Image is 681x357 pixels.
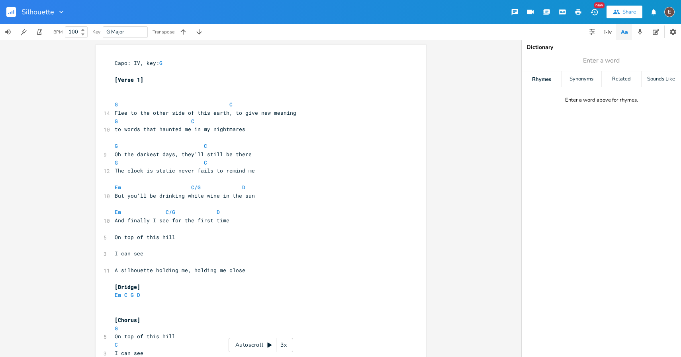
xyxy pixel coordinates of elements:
[562,71,601,87] div: Synonyms
[124,291,127,298] span: C
[53,30,63,34] div: BPM
[131,291,134,298] span: G
[115,325,118,332] span: G
[159,59,162,67] span: G
[22,8,54,16] span: Silhouette
[115,267,245,274] span: A silhouette holding me, holding me close
[115,250,143,257] span: I can see
[115,283,140,290] span: [Bridge]
[204,142,207,149] span: C
[115,59,166,67] span: Capo: IV, key:
[664,7,675,17] div: edward
[115,167,255,174] span: The clock is static never fails to remind me
[115,126,245,133] span: to words that haunted me in my nightmares
[622,8,636,16] div: Share
[565,97,638,104] div: Enter a word above for rhymes.
[664,3,675,21] button: E
[642,71,681,87] div: Sounds Like
[115,101,118,108] span: G
[115,76,143,83] span: [Verse 1]
[137,291,140,298] span: D
[115,217,229,224] span: And finally I see for the first time
[191,184,201,191] span: C/G
[115,233,175,241] span: On top of this hill
[115,159,118,166] span: G
[115,349,143,357] span: I can see
[607,6,642,18] button: Share
[586,5,602,19] button: New
[217,208,220,216] span: D
[594,2,605,8] div: New
[115,291,121,298] span: Em
[229,101,233,108] span: C
[115,118,118,125] span: G
[166,208,175,216] span: C/G
[115,316,140,324] span: [Chorus]
[583,56,620,65] span: Enter a word
[115,109,296,116] span: Flee to the other side of this earth, to give new meaning
[153,29,174,34] div: Transpose
[115,184,121,191] span: Em
[115,208,121,216] span: Em
[526,45,676,50] div: Dictionary
[92,29,100,34] div: Key
[204,159,207,166] span: C
[229,338,293,352] div: Autoscroll
[115,192,255,199] span: But you'll be drinking white wine in the sun
[115,333,175,340] span: On top of this hill
[242,184,245,191] span: D
[602,71,641,87] div: Related
[115,151,252,158] span: Oh the darkest days, they'll still be there
[115,142,118,149] span: G
[106,28,124,35] span: G Major
[191,118,194,125] span: C
[115,341,118,348] span: C
[522,71,561,87] div: Rhymes
[276,338,291,352] div: 3x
